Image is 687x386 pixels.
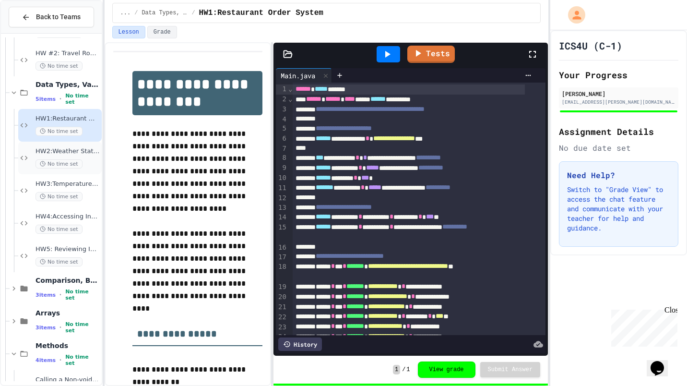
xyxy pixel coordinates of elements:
[276,71,320,81] div: Main.java
[134,9,138,17] span: /
[59,356,61,364] span: •
[558,4,588,26] div: My Account
[276,332,288,342] div: 24
[36,49,100,58] span: HW #2: Travel Route Debugger
[278,338,322,351] div: History
[36,225,83,234] span: No time set
[559,142,678,154] div: No due date set
[559,68,678,82] h2: Your Progress
[276,105,288,115] div: 3
[276,213,288,223] div: 14
[647,348,677,376] iframe: chat widget
[199,7,323,19] span: HW1:Restaurant Order System
[276,183,288,193] div: 11
[4,4,66,61] div: Chat with us now!Close
[407,46,455,63] a: Tests
[191,9,195,17] span: /
[36,12,81,22] span: Back to Teams
[276,302,288,313] div: 21
[36,192,83,201] span: No time set
[276,203,288,213] div: 13
[276,292,288,302] div: 20
[276,84,288,95] div: 1
[59,291,61,299] span: •
[36,309,100,317] span: Arrays
[276,243,288,253] div: 16
[120,9,131,17] span: ...
[276,153,288,163] div: 8
[562,98,675,106] div: [EMAIL_ADDRESS][PERSON_NAME][DOMAIN_NAME]
[276,163,288,173] div: 9
[276,313,288,323] div: 22
[36,96,56,102] span: 5 items
[276,115,288,124] div: 4
[36,127,83,136] span: No time set
[36,115,100,123] span: HW1:Restaurant Order System
[36,147,100,156] span: HW2:Weather Station Debugger
[65,354,99,366] span: No time set
[65,321,99,334] span: No time set
[288,85,293,93] span: Fold line
[276,95,288,105] div: 2
[276,282,288,292] div: 19
[65,289,99,301] span: No time set
[276,124,288,134] div: 5
[418,362,475,378] button: View grade
[488,366,533,374] span: Submit Answer
[65,93,99,105] span: No time set
[36,357,56,363] span: 4 items
[402,366,405,374] span: /
[36,80,100,89] span: Data Types, Variables, and Math
[559,39,622,52] h1: ICS4U (C-1)
[567,185,670,233] p: Switch to "Grade View" to access the chat feature and communicate with your teacher for help and ...
[112,26,145,38] button: Lesson
[36,159,83,169] span: No time set
[36,292,56,298] span: 3 items
[36,245,100,253] span: HW5: Reviewing Inputs
[36,61,83,71] span: No time set
[36,213,100,221] span: HW4:Accessing Individual Digits
[276,253,288,263] div: 17
[276,173,288,183] div: 10
[480,362,541,377] button: Submit Answer
[607,306,677,347] iframe: chat widget
[36,257,83,266] span: No time set
[276,223,288,243] div: 15
[9,7,94,27] button: Back to Teams
[59,324,61,331] span: •
[36,276,100,285] span: Comparison, Boolean Logic, If-Statements
[288,95,293,103] span: Fold line
[406,366,410,374] span: 1
[142,9,188,17] span: Data Types, Variables, and Math
[567,169,670,181] h3: Need Help?
[559,125,678,138] h2: Assignment Details
[59,95,61,103] span: •
[562,89,675,98] div: [PERSON_NAME]
[36,180,100,188] span: HW3:Temperature Calculator Helper
[393,365,400,374] span: 1
[276,323,288,333] div: 23
[276,262,288,282] div: 18
[36,376,100,384] span: Calling a Non-void Method
[276,134,288,144] div: 6
[147,26,177,38] button: Grade
[36,341,100,350] span: Methods
[276,193,288,203] div: 12
[276,68,332,83] div: Main.java
[36,325,56,331] span: 3 items
[276,144,288,154] div: 7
